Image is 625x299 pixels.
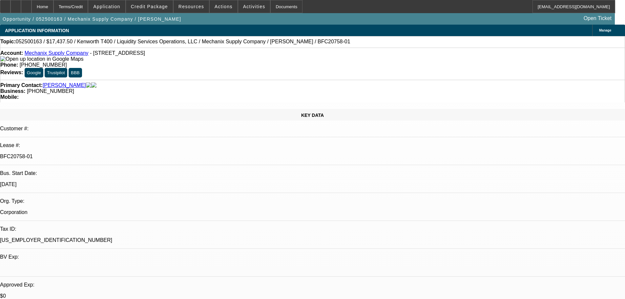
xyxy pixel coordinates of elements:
[243,4,265,9] span: Activities
[3,16,181,22] span: Opportunity / 052500163 / Mechanix Supply Company / [PERSON_NAME]
[20,62,67,68] span: [PHONE_NUMBER]
[0,39,16,45] strong: Topic:
[93,4,120,9] span: Application
[0,56,83,62] img: Open up location in Google Maps
[43,82,86,88] a: [PERSON_NAME]
[45,68,67,77] button: Trustpilot
[91,82,96,88] img: linkedin-icon.png
[215,4,233,9] span: Actions
[0,94,19,100] strong: Mobile:
[0,70,23,75] strong: Reviews:
[126,0,173,13] button: Credit Package
[301,113,324,118] span: KEY DATA
[174,0,209,13] button: Resources
[0,62,18,68] strong: Phone:
[25,68,43,77] button: Google
[88,0,125,13] button: Application
[0,56,83,62] a: View Google Maps
[25,50,89,56] a: Mechanix Supply Company
[90,50,145,56] span: - [STREET_ADDRESS]
[0,82,43,88] strong: Primary Contact:
[210,0,238,13] button: Actions
[599,29,611,32] span: Manage
[581,13,614,24] a: Open Ticket
[0,50,23,56] strong: Account:
[0,88,25,94] strong: Business:
[27,88,74,94] span: [PHONE_NUMBER]
[131,4,168,9] span: Credit Package
[178,4,204,9] span: Resources
[5,28,69,33] span: APPLICATION INFORMATION
[238,0,270,13] button: Activities
[86,82,91,88] img: facebook-icon.png
[16,39,350,45] span: 052500163 / $17,437.50 / Kenworth T400 / Liquidity Services Operations, LLC / Mechanix Supply Com...
[69,68,82,77] button: BBB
